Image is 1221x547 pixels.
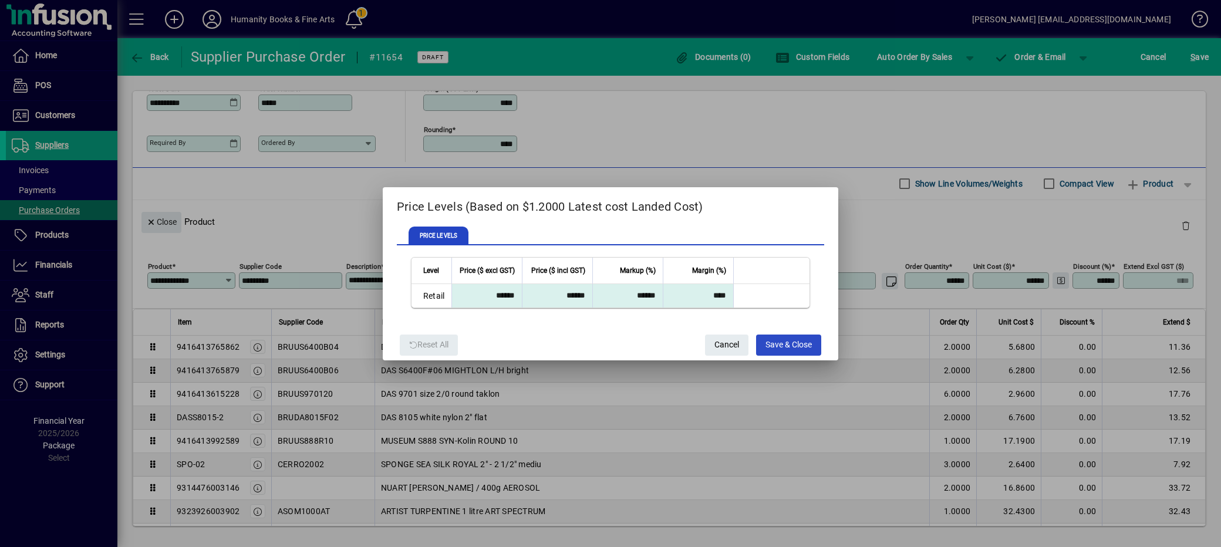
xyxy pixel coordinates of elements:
[620,264,656,277] span: Markup (%)
[705,335,748,356] button: Cancel
[531,264,585,277] span: Price ($ incl GST)
[714,335,739,354] span: Cancel
[412,284,452,308] td: Retail
[460,264,515,277] span: Price ($ excl GST)
[756,335,821,356] button: Save & Close
[692,264,726,277] span: Margin (%)
[409,227,468,245] span: PRICE LEVELS
[383,187,839,221] h2: Price Levels (Based on $1.2000 Latest cost Landed Cost)
[765,335,812,354] span: Save & Close
[423,264,439,277] span: Level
